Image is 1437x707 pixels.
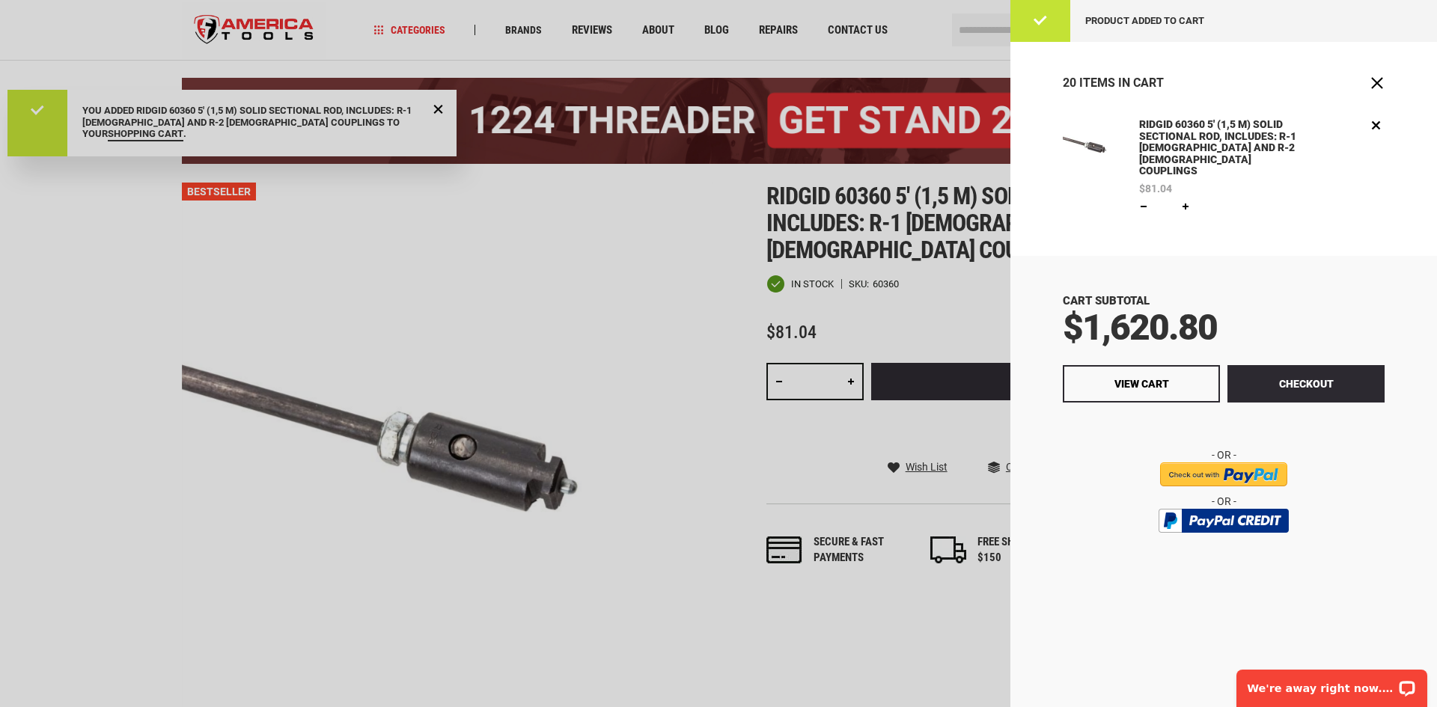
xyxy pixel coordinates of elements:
[1063,117,1121,175] img: RIDGID 60360 5' (1,5 M) SOLID SECTIONAL ROD, INCLUDES: R-1 MALE AND R-2 FEMALE COUPLINGS
[1063,76,1076,90] span: 20
[1114,378,1169,390] span: View Cart
[1135,117,1308,180] a: RIDGID 60360 5' (1,5 M) SOLID SECTIONAL ROD, INCLUDES: R-1 [DEMOGRAPHIC_DATA] AND R-2 [DEMOGRAPHI...
[1063,306,1217,349] span: $1,620.80
[1227,660,1437,707] iframe: LiveChat chat widget
[1063,294,1150,307] span: Cart Subtotal
[1063,365,1220,403] a: View Cart
[1370,76,1385,91] button: Close
[1168,536,1280,553] img: btn_bml_text.png
[1085,15,1204,26] span: Product added to cart
[1139,183,1172,194] span: $81.04
[1079,76,1164,90] span: Items in Cart
[1063,117,1121,215] a: RIDGID 60360 5' (1,5 M) SOLID SECTIONAL ROD, INCLUDES: R-1 MALE AND R-2 FEMALE COUPLINGS
[1227,365,1385,403] button: Checkout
